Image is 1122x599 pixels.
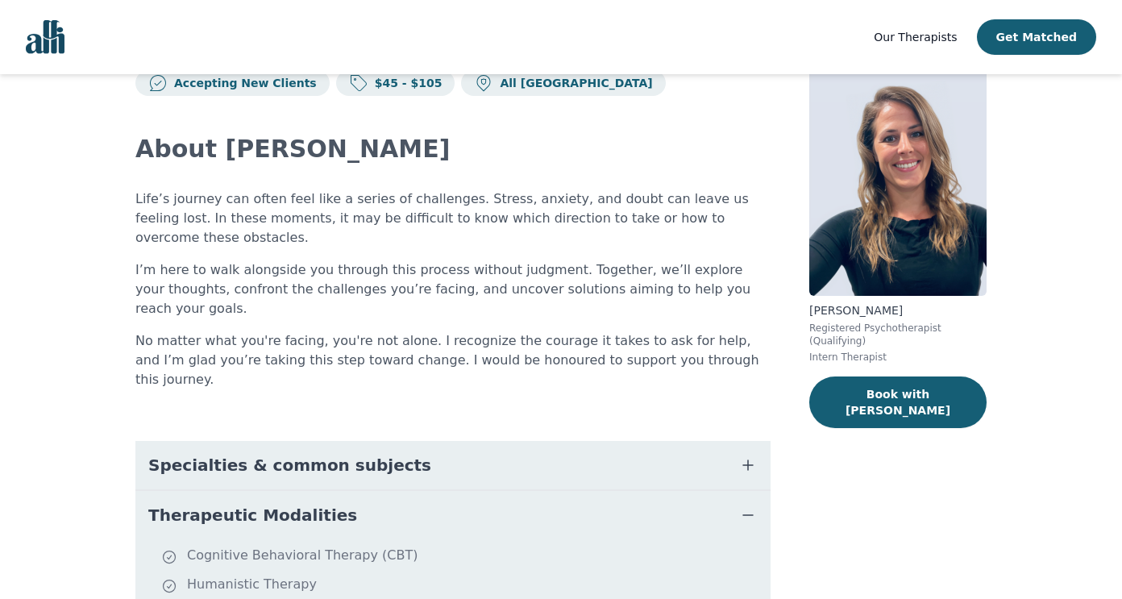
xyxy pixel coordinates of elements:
span: Specialties & common subjects [148,454,431,476]
p: $45 - $105 [368,75,443,91]
p: Intern Therapist [809,351,987,364]
img: alli logo [26,20,64,54]
li: Humanistic Therapy [161,575,764,597]
p: All [GEOGRAPHIC_DATA] [493,75,652,91]
p: No matter what you're facing, you're not alone. I recognize the courage it takes to ask for help,... [135,331,771,389]
h2: About [PERSON_NAME] [135,135,771,164]
button: Specialties & common subjects [135,441,771,489]
li: Cognitive Behavioral Therapy (CBT) [161,546,764,568]
img: Rachel_Bickley [809,64,987,296]
span: Therapeutic Modalities [148,504,357,526]
p: Accepting New Clients [168,75,317,91]
p: Life’s journey can often feel like a series of challenges. Stress, anxiety, and doubt can leave u... [135,189,771,248]
p: [PERSON_NAME] [809,302,987,318]
a: Our Therapists [874,27,957,47]
p: Registered Psychotherapist (Qualifying) [809,322,987,347]
button: Book with [PERSON_NAME] [809,376,987,428]
p: I’m here to walk alongside you through this process without judgment. Together, we’ll explore you... [135,260,771,318]
button: Therapeutic Modalities [135,491,771,539]
button: Get Matched [977,19,1096,55]
span: Our Therapists [874,31,957,44]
